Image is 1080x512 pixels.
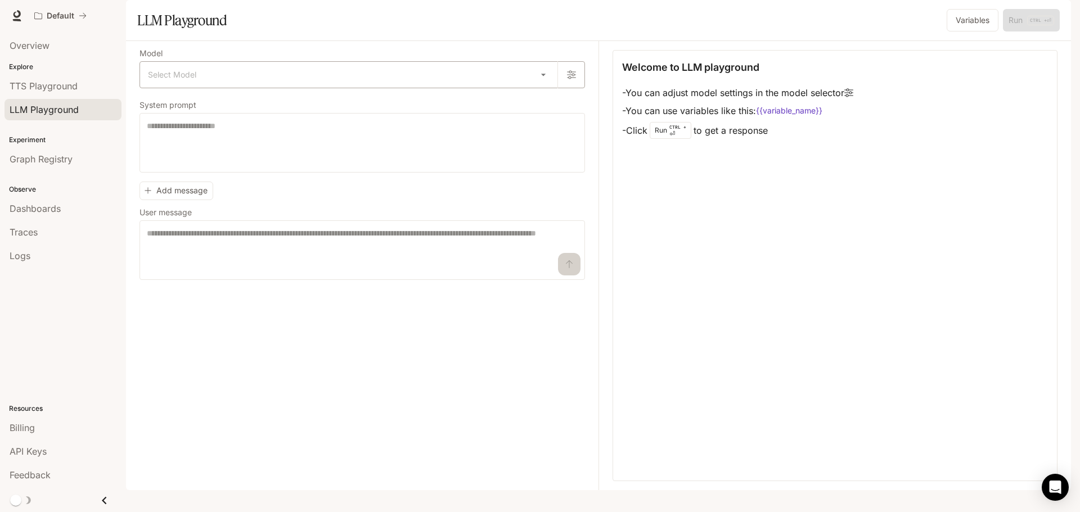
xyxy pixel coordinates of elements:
h1: LLM Playground [137,9,227,31]
div: Run [650,122,691,139]
li: - You can adjust model settings in the model selector [622,84,853,102]
li: - You can use variables like this: [622,102,853,120]
p: User message [139,209,192,216]
p: Default [47,11,74,21]
code: {{variable_name}} [756,105,822,116]
li: - Click to get a response [622,120,853,141]
button: All workspaces [29,4,92,27]
button: Add message [139,182,213,200]
div: Select Model [140,62,557,88]
p: ⏎ [669,124,686,137]
p: System prompt [139,101,196,109]
div: Open Intercom Messenger [1042,474,1069,501]
span: Select Model [148,69,196,80]
p: Welcome to LLM playground [622,60,759,75]
button: Variables [947,9,998,31]
p: Model [139,49,163,57]
p: CTRL + [669,124,686,130]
